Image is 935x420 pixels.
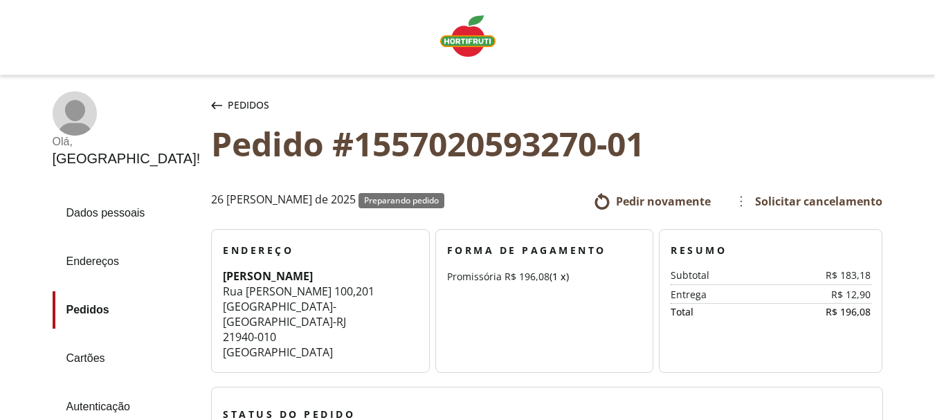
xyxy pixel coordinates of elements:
[223,345,333,360] span: [GEOGRAPHIC_DATA]
[447,244,642,257] h3: Forma de Pagamento
[594,193,711,210] a: Pedir novamente
[223,244,417,257] h3: Endereço
[223,284,332,299] span: Rua [PERSON_NAME]
[791,270,871,281] div: R$ 183,18
[733,190,882,212] a: Solicitar cancelamento
[208,91,272,119] button: Pedidos
[53,340,201,377] a: Cartões
[223,329,276,345] span: 21940-010
[771,307,871,318] div: R$ 196,08
[211,125,882,163] div: Pedido #1557020593270-01
[223,299,333,314] span: [GEOGRAPHIC_DATA]
[435,10,501,65] a: Logo
[223,268,313,284] strong: [PERSON_NAME]
[223,314,333,329] span: [GEOGRAPHIC_DATA]
[53,243,201,280] a: Endereços
[364,194,439,206] span: Preparando pedido
[616,194,711,209] span: Pedir novamente
[671,307,771,318] div: Total
[356,284,374,299] span: 201
[333,314,336,329] span: -
[505,270,550,283] span: R$ 196,08
[333,299,336,314] span: -
[53,194,201,232] a: Dados pessoais
[53,291,201,329] a: Pedidos
[671,244,871,257] h3: Resumo
[211,193,356,208] span: 26 [PERSON_NAME] de 2025
[447,269,642,284] div: Promissória
[791,289,871,300] div: R$ 12,90
[336,314,346,329] span: RJ
[671,270,791,281] div: Subtotal
[671,289,791,300] div: Entrega
[353,284,356,299] span: ,
[550,270,569,283] span: (1 x)
[334,284,353,299] span: 100
[440,15,496,57] img: Logo
[53,136,201,148] div: Olá ,
[228,98,269,112] span: Pedidos
[53,151,201,167] div: [GEOGRAPHIC_DATA] !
